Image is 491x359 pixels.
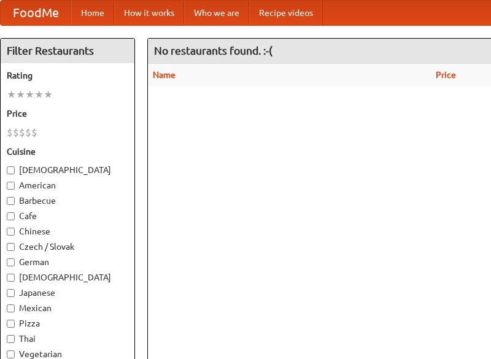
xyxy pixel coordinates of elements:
input: Vegetarian [7,350,15,358]
input: Pizza [7,320,15,328]
h5: Price [7,107,128,120]
li: $ [31,126,37,139]
li: $ [7,126,13,139]
li: $ [19,126,25,139]
li: ★ [16,88,25,101]
input: Chinese [7,228,15,236]
input: Thai [7,335,15,343]
label: Chinese [7,225,128,237]
input: [DEMOGRAPHIC_DATA] [7,166,15,174]
label: [DEMOGRAPHIC_DATA] [7,164,128,176]
label: Thai [7,333,128,345]
li: ★ [7,88,16,101]
a: Who we are [184,1,249,25]
li: $ [25,126,31,139]
h5: Rating [7,69,128,82]
input: Barbecue [7,197,15,205]
input: German [7,258,15,266]
input: Mexican [7,304,15,312]
a: Price [436,70,456,80]
input: Japanese [7,289,15,297]
label: Mexican [7,302,128,314]
h4: Filter Restaurants [1,39,134,63]
label: American [7,179,128,191]
ng-pluralize: No restaurants found. :-( [154,45,273,56]
label: Pizza [7,317,128,330]
label: Japanese [7,287,128,299]
label: Barbecue [7,195,128,207]
li: ★ [25,88,34,101]
h5: Cuisine [7,145,128,158]
label: Czech / Slovak [7,241,128,253]
label: German [7,256,128,268]
a: How it works [114,1,184,25]
li: ★ [44,88,53,101]
a: Recipe videos [249,1,323,25]
a: FoodMe [1,1,71,25]
input: American [7,182,15,190]
a: Home [71,1,114,25]
input: Czech / Slovak [7,243,15,251]
label: Cafe [7,210,128,222]
li: $ [13,126,19,139]
input: [DEMOGRAPHIC_DATA] [7,274,15,282]
a: Name [153,70,176,80]
input: Cafe [7,212,15,220]
label: [DEMOGRAPHIC_DATA] [7,271,128,284]
li: ★ [34,88,44,101]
